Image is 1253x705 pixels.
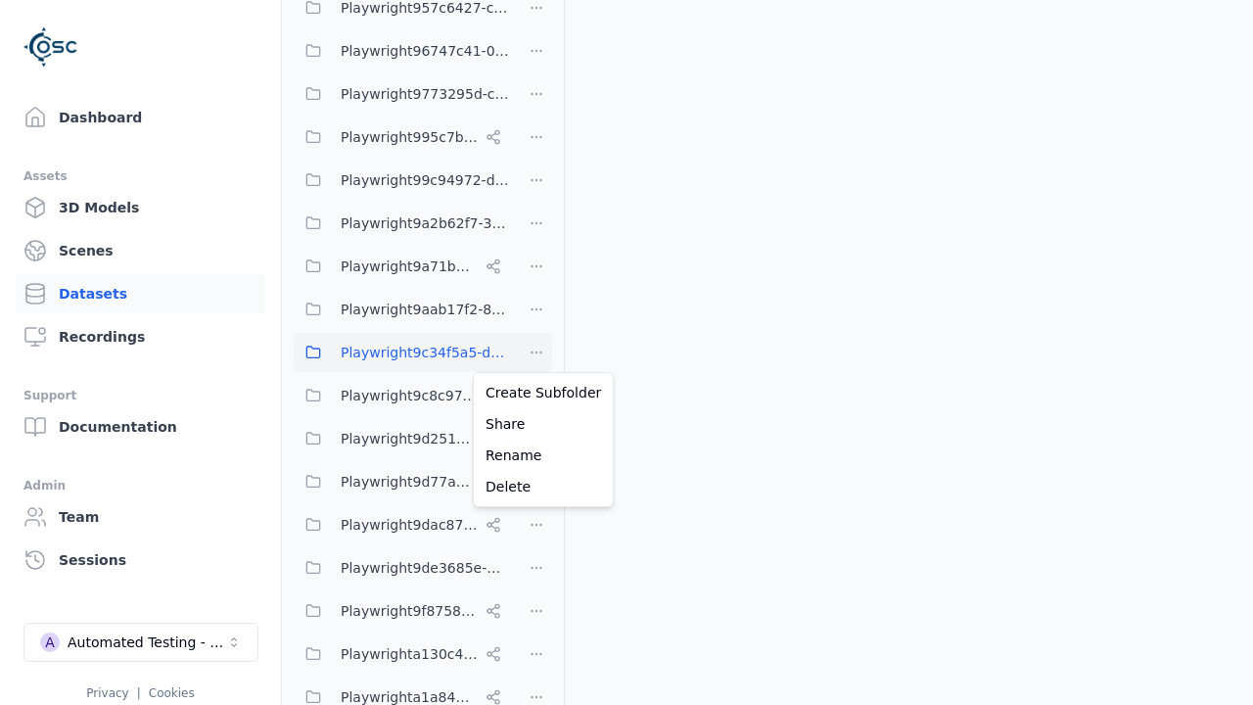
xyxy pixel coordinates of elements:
a: Rename [478,440,609,471]
a: Delete [478,471,609,502]
a: Share [478,408,609,440]
a: Create Subfolder [478,377,609,408]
